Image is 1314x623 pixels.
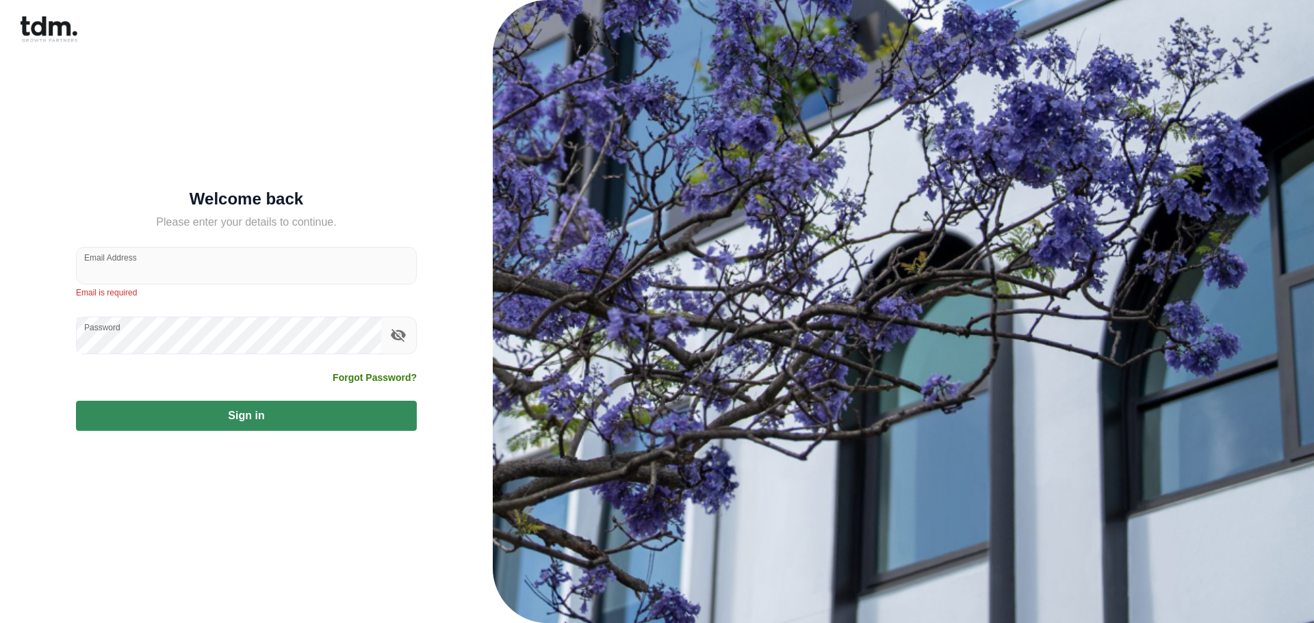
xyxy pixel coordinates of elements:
button: Sign in [76,401,417,431]
label: Email Address [84,252,137,263]
h5: Please enter your details to continue. [76,214,417,230]
p: Email is required [76,287,417,300]
a: Forgot Password? [333,371,417,384]
button: toggle password visibility [387,323,410,347]
h5: Welcome back [76,192,417,206]
label: Password [84,321,120,333]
